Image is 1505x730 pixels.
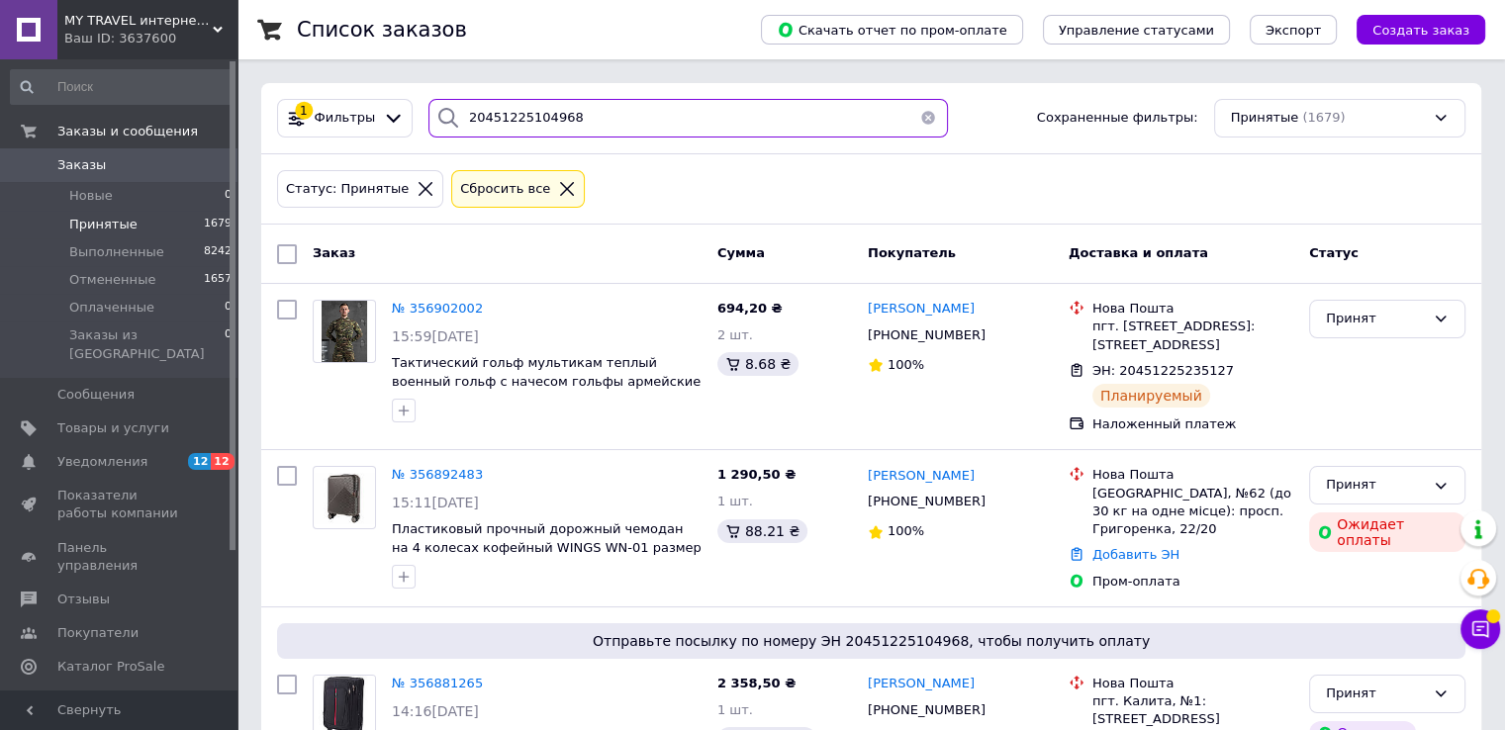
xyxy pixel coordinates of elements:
[1250,15,1337,45] button: Экспорт
[57,658,164,676] span: Каталог ProSale
[282,179,413,200] div: Статус: Принятые
[57,453,147,471] span: Уведомления
[1092,318,1293,353] div: пгт. [STREET_ADDRESS]: [STREET_ADDRESS]
[64,30,237,47] div: Ваш ID: 3637600
[1092,384,1210,408] div: Планируемый
[1092,485,1293,539] div: [GEOGRAPHIC_DATA], №62 (до 30 кг на одне місце): просп. Григоренка, 22/20
[717,702,753,717] span: 1 шт.
[888,357,924,372] span: 100%
[392,703,479,719] span: 14:16[DATE]
[868,676,975,690] span: [PERSON_NAME]
[392,495,479,510] span: 15:11[DATE]
[1309,245,1359,260] span: Статус
[225,326,232,362] span: 0
[57,123,198,140] span: Заказы и сообщения
[57,624,139,642] span: Покупатели
[315,109,376,128] span: Фильтры
[204,271,232,289] span: 1657
[322,301,367,362] img: Фото товару
[313,245,355,260] span: Заказ
[57,386,135,404] span: Сообщения
[868,300,975,319] a: [PERSON_NAME]
[57,487,183,522] span: Показатели работы компании
[1357,15,1485,45] button: Создать заказ
[57,156,106,174] span: Заказы
[392,355,701,407] a: Тактический гольф мультикам теплый военный гольф с начесом гольфы армейские мультикам теплая водо...
[1092,692,1293,728] div: пгт. Калита, №1: [STREET_ADDRESS]
[868,468,975,483] span: [PERSON_NAME]
[392,521,702,573] a: Пластиковый прочный дорожный чемодан на 4 колесах кофейный WINGS WN-01 размер S (ручная кладь) ма...
[1043,15,1230,45] button: Управление статусами
[717,494,753,508] span: 1 шт.
[225,187,232,205] span: 0
[717,301,783,316] span: 694,20 ₴
[285,631,1458,651] span: Отправьте посылку по номеру ЭН 20451225104968, чтобы получить оплату
[1092,466,1293,484] div: Нова Пошта
[204,216,232,233] span: 1679
[392,328,479,344] span: 15:59[DATE]
[1326,309,1425,329] div: Принят
[717,352,799,376] div: 8.68 ₴
[1092,675,1293,692] div: Нова Пошта
[297,18,467,42] h1: Список заказов
[888,523,924,538] span: 100%
[392,467,483,482] a: № 356892483
[69,216,138,233] span: Принятые
[1092,363,1234,378] span: ЭН: 20451225235127
[868,494,986,508] span: [PHONE_NUMBER]
[69,271,155,289] span: Отмененные
[1337,22,1485,37] a: Создать заказ
[295,102,313,120] div: 1
[1309,512,1465,552] div: Ожидает оплаты
[69,243,164,261] span: Выполненные
[1326,684,1425,704] div: Принят
[1092,573,1293,591] div: Пром-оплата
[868,301,975,316] span: [PERSON_NAME]
[717,519,807,543] div: 88.21 ₴
[908,99,948,137] button: Очистить
[392,301,483,316] a: № 356902002
[204,243,232,261] span: 8242
[69,187,113,205] span: Новые
[777,21,1007,39] span: Скачать отчет по пром-оплате
[1266,23,1321,38] span: Экспорт
[69,326,225,362] span: Заказы из [GEOGRAPHIC_DATA]
[717,327,753,342] span: 2 шт.
[225,299,232,317] span: 0
[868,467,975,486] a: [PERSON_NAME]
[456,179,554,200] div: Сбросить все
[868,702,986,717] span: [PHONE_NUMBER]
[392,676,483,690] a: № 356881265
[211,453,234,470] span: 12
[1372,23,1469,38] span: Создать заказ
[313,300,376,363] a: Фото товару
[10,69,234,105] input: Поиск
[57,419,169,437] span: Товары и услуги
[57,539,183,575] span: Панель управления
[1302,110,1345,125] span: (1679)
[428,99,948,137] input: Поиск по номеру заказа, ФИО покупателя, номеру телефона, Email, номеру накладной
[1231,109,1299,128] span: Принятые
[188,453,211,470] span: 12
[1092,547,1179,562] a: Добавить ЭН
[868,245,956,260] span: Покупатель
[64,12,213,30] span: MY TRAVEL интернет-магазин сумок, одежды и аксессуаров
[868,675,975,693] a: [PERSON_NAME]
[1037,109,1198,128] span: Сохраненные фильтры:
[1460,609,1500,649] button: Чат с покупателем
[868,327,986,342] span: [PHONE_NUMBER]
[69,299,154,317] span: Оплаченные
[313,466,376,529] a: Фото товару
[1326,475,1425,496] div: Принят
[57,591,110,608] span: Отзывы
[1059,23,1214,38] span: Управление статусами
[1092,300,1293,318] div: Нова Пошта
[314,473,375,523] img: Фото товару
[1069,245,1208,260] span: Доставка и оплата
[761,15,1023,45] button: Скачать отчет по пром-оплате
